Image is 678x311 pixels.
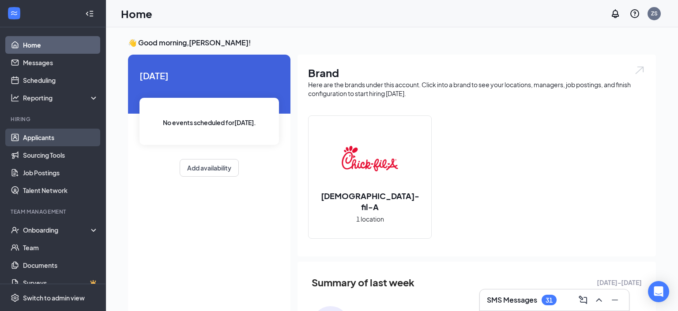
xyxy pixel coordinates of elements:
a: Scheduling [23,71,98,89]
svg: ComposeMessage [578,295,588,305]
button: ComposeMessage [576,293,590,307]
a: Home [23,36,98,54]
div: Open Intercom Messenger [648,281,669,302]
button: Minimize [608,293,622,307]
button: ChevronUp [592,293,606,307]
h1: Home [121,6,152,21]
span: [DATE] - [DATE] [597,278,642,287]
img: open.6027fd2a22e1237b5b06.svg [634,65,645,75]
svg: Settings [11,293,19,302]
div: ZS [651,10,658,17]
svg: Collapse [85,9,94,18]
a: Talent Network [23,181,98,199]
h3: SMS Messages [487,295,537,305]
span: Summary of last week [312,275,414,290]
svg: UserCheck [11,226,19,234]
div: Hiring [11,115,97,123]
svg: WorkstreamLogo [10,9,19,18]
div: Switch to admin view [23,293,85,302]
h1: Brand [308,65,645,80]
span: No events scheduled for [DATE] . [163,118,256,127]
img: Chick-fil-A [342,130,398,187]
a: Messages [23,54,98,71]
svg: QuestionInfo [629,8,640,19]
span: 1 location [356,214,384,224]
h3: 👋 Good morning, [PERSON_NAME] ! [128,38,656,48]
button: Add availability [180,159,239,177]
svg: ChevronUp [594,295,604,305]
a: Sourcing Tools [23,146,98,164]
div: Team Management [11,208,97,215]
svg: Notifications [610,8,621,19]
svg: Minimize [610,295,620,305]
span: [DATE] [139,69,279,82]
svg: Analysis [11,93,19,102]
div: Reporting [23,93,99,102]
div: 31 [546,296,553,304]
div: Here are the brands under this account. Click into a brand to see your locations, managers, job p... [308,80,645,98]
a: Team [23,239,98,256]
a: SurveysCrown [23,274,98,292]
h2: [DEMOGRAPHIC_DATA]-fil-A [309,190,431,212]
a: Job Postings [23,164,98,181]
a: Applicants [23,129,98,146]
a: Documents [23,256,98,274]
div: Onboarding [23,226,91,234]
